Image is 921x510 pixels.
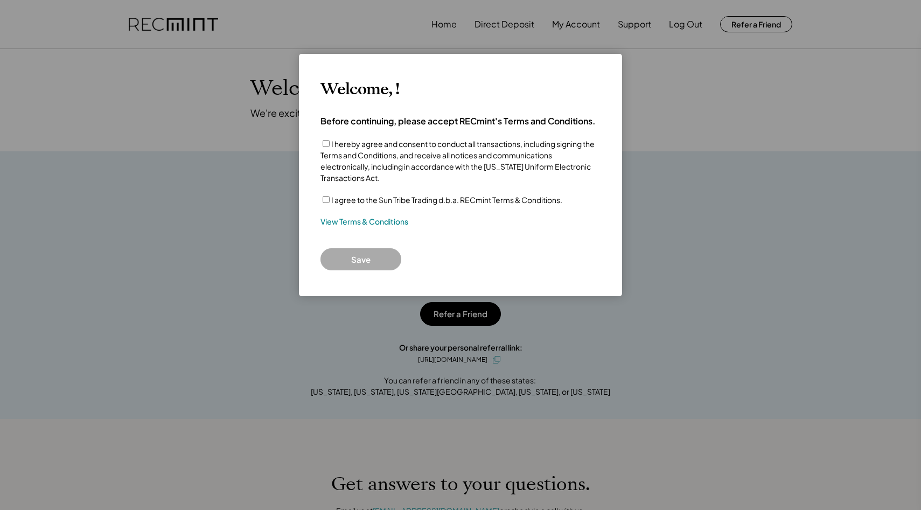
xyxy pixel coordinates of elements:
label: I hereby agree and consent to conduct all transactions, including signing the Terms and Condition... [320,139,595,183]
h3: Welcome, ! [320,80,399,99]
h4: Before continuing, please accept RECmint's Terms and Conditions. [320,115,596,127]
label: I agree to the Sun Tribe Trading d.b.a. RECmint Terms & Conditions. [331,195,562,205]
a: View Terms & Conditions [320,216,408,227]
button: Save [320,248,401,270]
